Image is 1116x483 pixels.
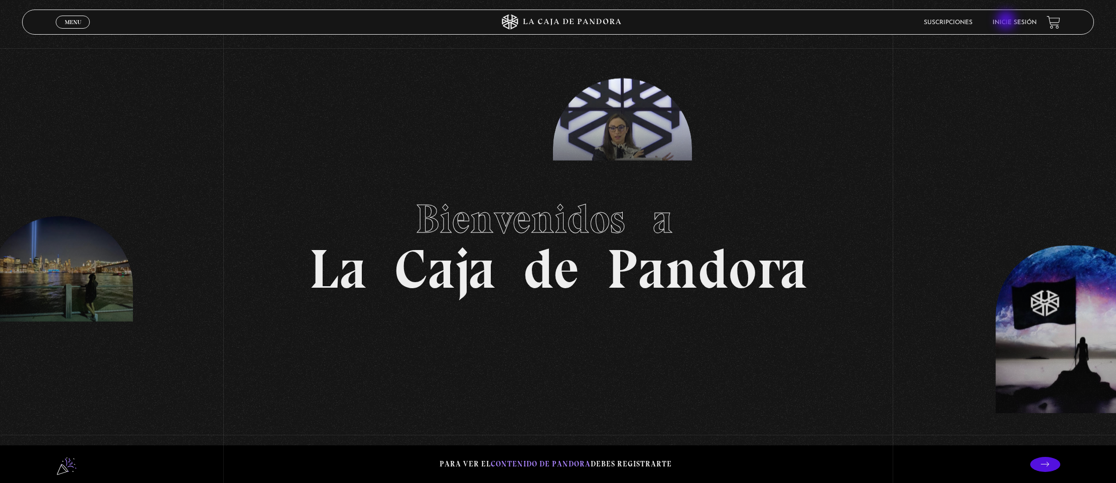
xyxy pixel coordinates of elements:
a: Inicie sesión [993,20,1037,26]
h1: La Caja de Pandora [309,186,807,297]
p: Para ver el debes registrarte [440,457,672,471]
span: Menu [65,19,81,25]
a: View your shopping cart [1047,16,1060,29]
span: Cerrar [61,28,85,35]
span: contenido de Pandora [491,459,591,468]
span: Bienvenidos a [415,195,701,243]
a: Suscripciones [924,20,972,26]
